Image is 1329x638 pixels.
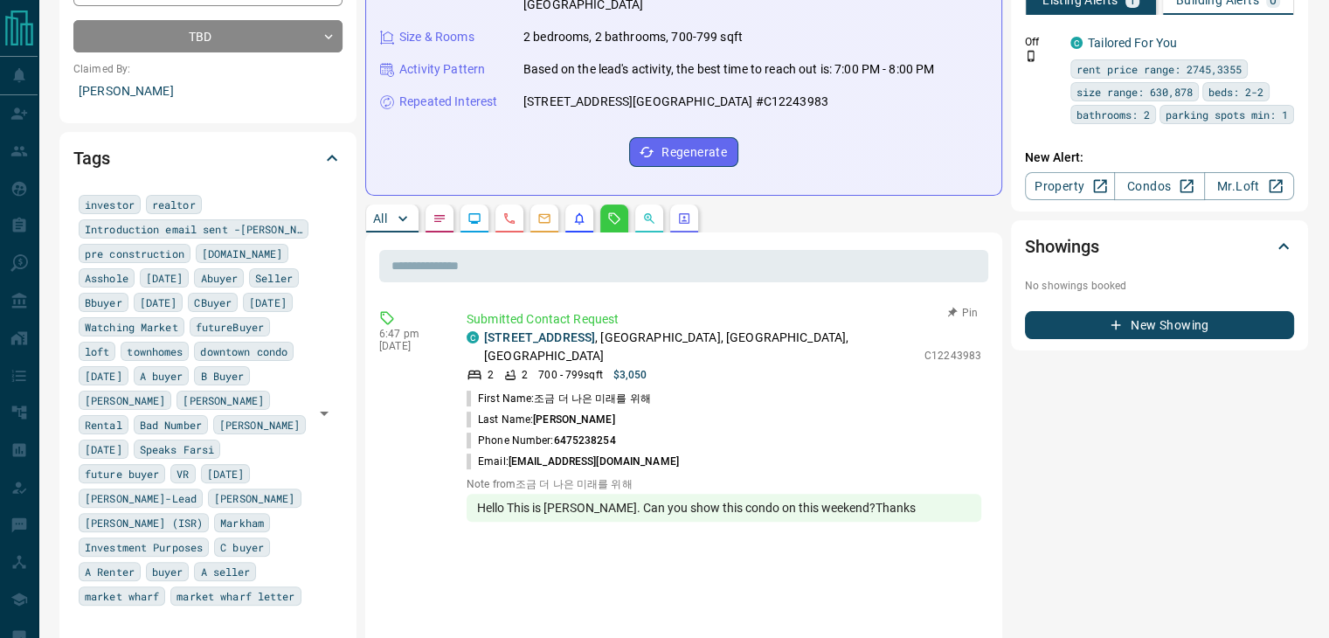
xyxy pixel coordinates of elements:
a: Condos [1114,172,1204,200]
span: Seller [255,269,293,287]
span: [DATE] [85,440,122,458]
div: condos.ca [467,331,479,343]
span: B Buyer [200,367,244,385]
p: 2 [522,367,528,383]
h2: Showings [1025,232,1099,260]
span: A Renter [85,563,135,580]
span: rent price range: 2745,3355 [1076,60,1242,78]
a: Mr.Loft [1204,172,1294,200]
p: 2 [488,367,494,383]
a: Property [1025,172,1115,200]
span: Introduction email sent -[PERSON_NAME] [85,220,302,238]
p: Email: [467,454,679,469]
div: TBD [73,20,343,52]
span: market wharf letter [177,587,294,605]
span: realtor [152,196,196,213]
span: A seller [200,563,250,580]
span: Rental [85,416,122,433]
span: loft [85,343,109,360]
button: New Showing [1025,311,1294,339]
p: New Alert: [1025,149,1294,167]
p: All [373,212,387,225]
span: pre construction [85,245,184,262]
span: investor [85,196,135,213]
p: C12243983 [924,348,981,364]
p: 2 bedrooms, 2 bathrooms, 700-799 sqft [523,28,743,46]
div: Hello This is [PERSON_NAME]. Can you show this condo on this weekend?Thanks [467,494,981,522]
div: Tags [73,137,343,179]
h2: Tags [73,144,109,172]
p: Submitted Contact Request [467,310,981,329]
p: First Name: [467,391,651,406]
span: Watching Market [85,318,178,336]
span: [PERSON_NAME] [85,392,165,409]
p: Phone Number: [467,433,616,448]
button: Regenerate [629,137,738,167]
span: Abuyer [200,269,238,287]
p: Claimed By: [73,61,343,77]
span: [DATE] [140,294,177,311]
p: , [GEOGRAPHIC_DATA], [GEOGRAPHIC_DATA], [GEOGRAPHIC_DATA] [484,329,916,365]
span: [PERSON_NAME]-Lead [85,489,197,507]
span: Speaks Farsi [140,440,214,458]
p: Activity Pattern [399,60,485,79]
span: [PERSON_NAME] [214,489,294,507]
span: [PERSON_NAME] [219,416,300,433]
span: Investment Purposes [85,538,203,556]
span: A buyer [140,367,183,385]
span: [DATE] [85,367,122,385]
p: 700 - 799 sqft [538,367,602,383]
p: Repeated Interest [399,93,497,111]
p: Based on the lead's activity, the best time to reach out is: 7:00 PM - 8:00 PM [523,60,934,79]
span: [DATE] [249,294,287,311]
span: downtown condo [200,343,287,360]
svg: Lead Browsing Activity [467,212,481,225]
span: [PERSON_NAME] [533,413,614,426]
div: condos.ca [1070,37,1083,49]
p: [STREET_ADDRESS][GEOGRAPHIC_DATA] #C12243983 [523,93,828,111]
span: market wharf [85,587,159,605]
span: [EMAIL_ADDRESS][DOMAIN_NAME] [509,455,679,468]
span: [PERSON_NAME] (ISR) [85,514,203,531]
span: CBuyer [194,294,232,311]
svg: Opportunities [642,212,656,225]
span: Bad Number [140,416,202,433]
svg: Push Notification Only [1025,50,1037,62]
span: [DATE] [146,269,183,287]
span: parking spots min: 1 [1166,106,1288,123]
span: Asshole [85,269,128,287]
span: beds: 2-2 [1208,83,1263,101]
button: Open [312,401,336,426]
svg: Emails [537,212,551,225]
svg: Requests [607,212,621,225]
span: Bbuyer [85,294,122,311]
span: 조금 더 나은 미래를 위해 [534,392,651,405]
span: C buyer [220,538,264,556]
p: [PERSON_NAME] [73,77,343,106]
span: bathrooms: 2 [1076,106,1150,123]
a: [STREET_ADDRESS] [484,330,595,344]
svg: Listing Alerts [572,212,586,225]
span: future buyer [85,465,159,482]
span: [PERSON_NAME] [183,392,263,409]
div: Showings [1025,225,1294,267]
span: size range: 630,878 [1076,83,1193,101]
span: [DATE] [207,465,245,482]
p: Last Name: [467,412,615,427]
span: VR [177,465,189,482]
p: $3,050 [613,367,647,383]
p: Note from 조금 더 나은 미래를 위해 [467,477,981,492]
p: Off [1025,34,1060,50]
svg: Calls [502,212,516,225]
span: townhomes [127,343,183,360]
span: Markham [220,514,264,531]
span: buyer [152,563,183,580]
span: 6475238254 [553,434,615,447]
svg: Agent Actions [677,212,691,225]
p: No showings booked [1025,278,1294,294]
p: [DATE] [379,340,440,352]
span: futureBuyer [196,318,264,336]
p: Size & Rooms [399,28,474,46]
svg: Notes [433,212,446,225]
button: Pin [938,305,988,321]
